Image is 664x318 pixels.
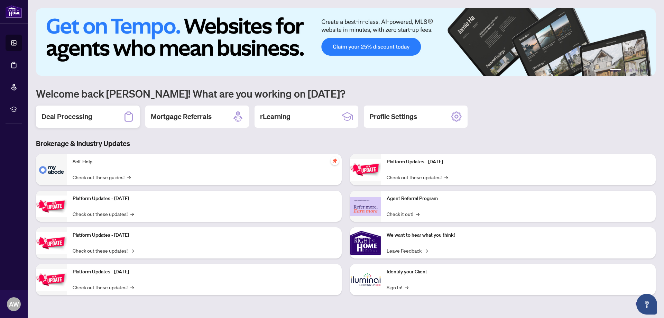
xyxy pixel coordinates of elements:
[331,157,339,165] span: pushpin
[130,210,134,218] span: →
[36,87,656,100] h1: Welcome back [PERSON_NAME]! What are you working on [DATE]?
[387,195,650,202] p: Agent Referral Program
[73,173,131,181] a: Check out these guides!→
[405,283,408,291] span: →
[41,112,92,121] h2: Deal Processing
[73,158,336,166] p: Self-Help
[387,268,650,276] p: Identify your Client
[387,283,408,291] a: Sign In!→
[260,112,290,121] h2: rLearning
[73,268,336,276] p: Platform Updates - [DATE]
[387,247,428,254] a: Leave Feedback→
[130,247,134,254] span: →
[73,231,336,239] p: Platform Updates - [DATE]
[350,197,381,216] img: Agent Referral Program
[130,283,134,291] span: →
[73,195,336,202] p: Platform Updates - [DATE]
[636,294,657,315] button: Open asap
[369,112,417,121] h2: Profile Settings
[36,196,67,217] img: Platform Updates - September 16, 2025
[416,210,419,218] span: →
[36,232,67,254] img: Platform Updates - July 21, 2025
[444,173,448,181] span: →
[350,227,381,258] img: We want to hear what you think!
[387,231,650,239] p: We want to hear what you think!
[73,210,134,218] a: Check out these updates!→
[350,159,381,181] img: Platform Updates - June 23, 2025
[73,247,134,254] a: Check out these updates!→
[387,173,448,181] a: Check out these updates!→
[127,173,131,181] span: →
[624,69,627,72] button: 2
[635,69,638,72] button: 4
[424,247,428,254] span: →
[350,264,381,295] img: Identify your Client
[387,158,650,166] p: Platform Updates - [DATE]
[36,8,656,76] img: Slide 0
[73,283,134,291] a: Check out these updates!→
[640,69,643,72] button: 5
[610,69,621,72] button: 1
[6,5,22,18] img: logo
[387,210,419,218] a: Check it out!→
[629,69,632,72] button: 3
[36,154,67,185] img: Self-Help
[646,69,649,72] button: 6
[151,112,212,121] h2: Mortgage Referrals
[36,269,67,291] img: Platform Updates - July 8, 2025
[9,299,19,309] span: AW
[36,139,656,148] h3: Brokerage & Industry Updates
